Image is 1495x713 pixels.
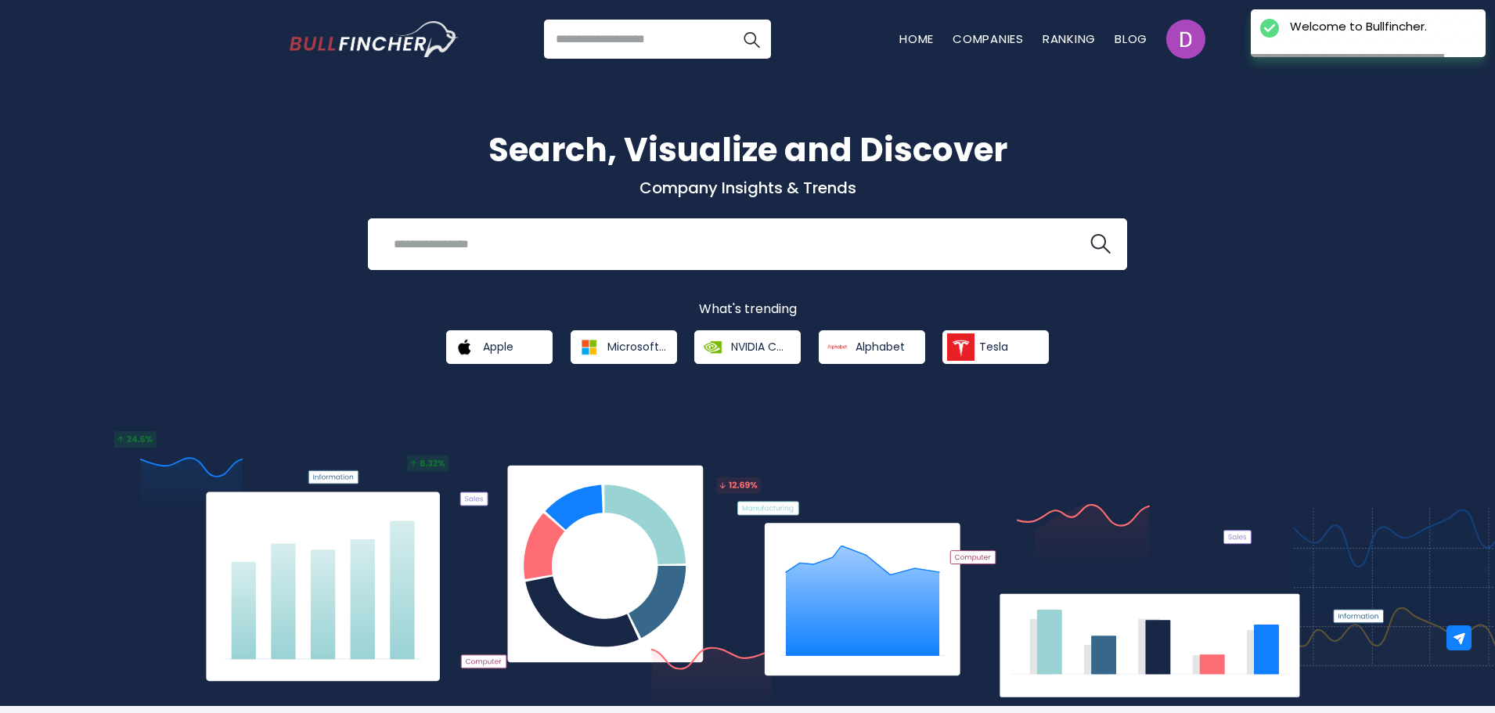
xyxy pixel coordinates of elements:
a: Microsoft Corporation [571,330,677,364]
h1: Search, Visualize and Discover [290,125,1205,175]
span: Microsoft Corporation [607,340,666,354]
a: Go to homepage [290,21,458,57]
a: Companies [953,31,1024,47]
img: search icon [1090,234,1111,254]
a: NVIDIA Corporation [694,330,801,364]
a: Apple [446,330,553,364]
a: Tesla [942,330,1049,364]
a: Alphabet [819,330,925,364]
a: Ranking [1043,31,1096,47]
p: Company Insights & Trends [290,178,1205,198]
span: NVIDIA Corporation [731,340,790,354]
span: Tesla [979,340,1008,354]
img: Bullfincher logo [290,21,459,57]
a: Blog [1115,31,1147,47]
a: Home [899,31,934,47]
span: Apple [483,340,513,354]
button: Search [732,20,771,59]
div: Welcome to Bullfincher. [1290,19,1427,34]
span: Alphabet [856,340,905,354]
p: What's trending [290,301,1205,318]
